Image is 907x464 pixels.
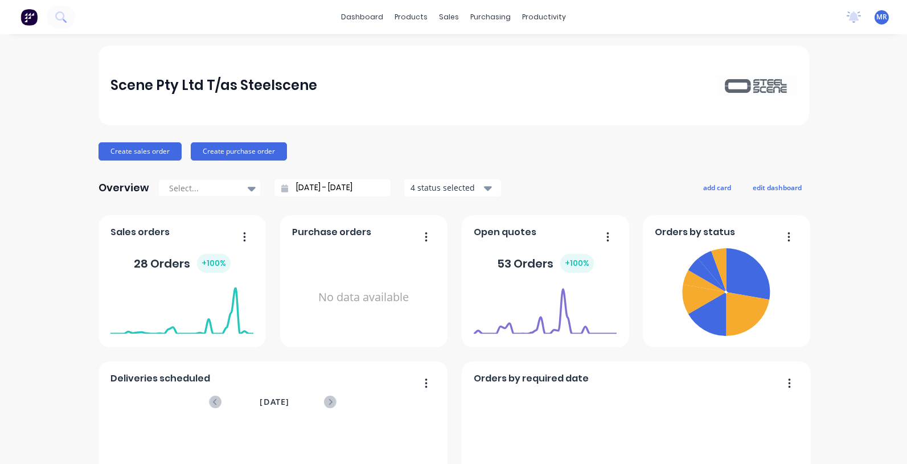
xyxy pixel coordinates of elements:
[292,225,371,239] span: Purchase orders
[110,225,170,239] span: Sales orders
[99,142,182,161] button: Create sales order
[717,75,797,95] img: Scene Pty Ltd T/as Steelscene
[433,9,465,26] div: sales
[516,9,572,26] div: productivity
[335,9,389,26] a: dashboard
[474,225,536,239] span: Open quotes
[497,254,594,273] div: 53 Orders
[404,179,501,196] button: 4 status selected
[292,244,435,351] div: No data available
[134,254,231,273] div: 28 Orders
[745,180,809,195] button: edit dashboard
[110,74,317,97] div: Scene Pty Ltd T/as Steelscene
[560,254,594,273] div: + 100 %
[389,9,433,26] div: products
[696,180,738,195] button: add card
[465,9,516,26] div: purchasing
[20,9,38,26] img: Factory
[99,176,149,199] div: Overview
[655,225,735,239] span: Orders by status
[411,182,482,194] div: 4 status selected
[876,12,887,22] span: MR
[191,142,287,161] button: Create purchase order
[260,396,289,408] span: [DATE]
[197,254,231,273] div: + 100 %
